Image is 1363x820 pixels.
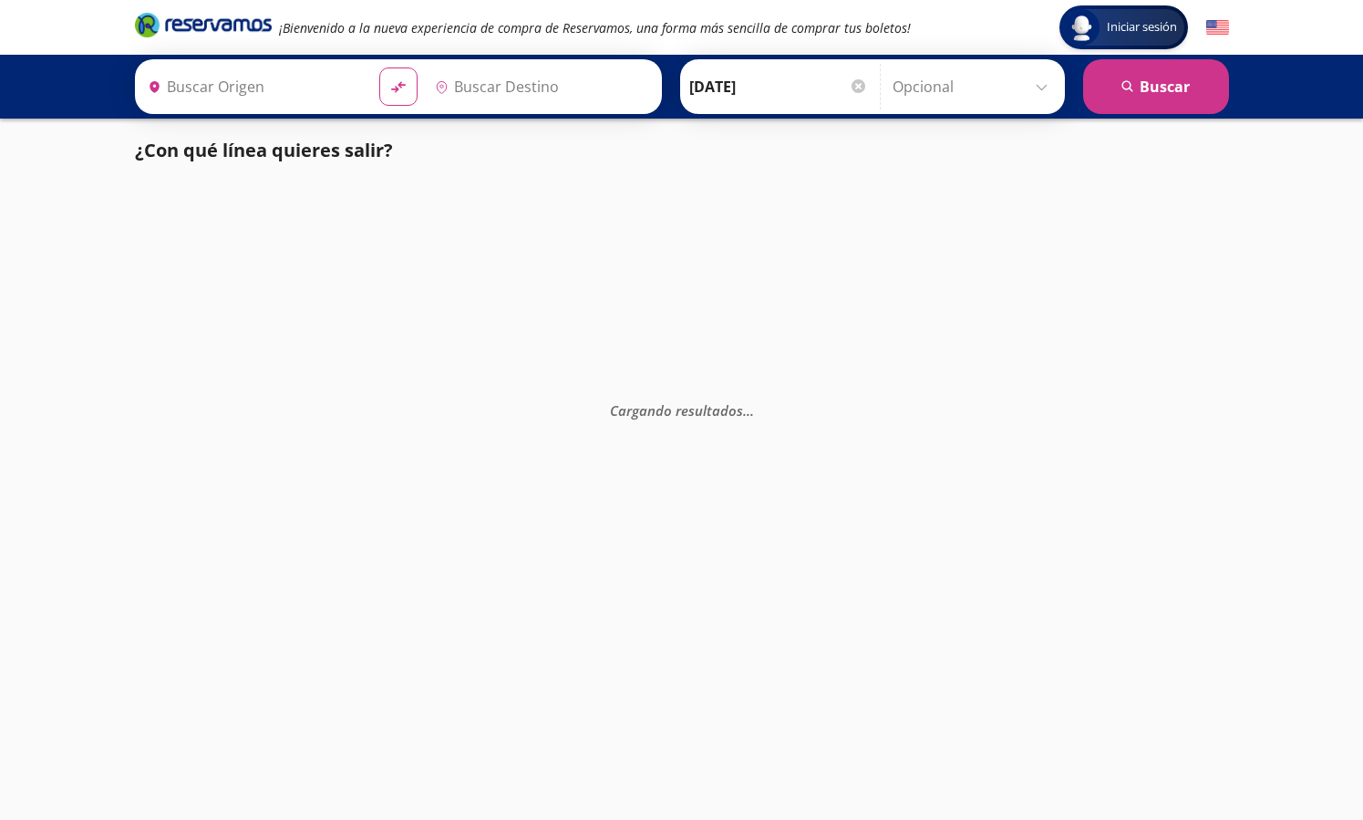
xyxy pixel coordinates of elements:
p: ¿Con qué línea quieres salir? [135,137,393,164]
span: . [750,400,754,419]
span: . [747,400,750,419]
input: Elegir Fecha [689,64,868,109]
input: Buscar Destino [428,64,652,109]
a: Brand Logo [135,11,272,44]
input: Opcional [893,64,1056,109]
input: Buscar Origen [140,64,365,109]
em: Cargando resultados [610,400,754,419]
em: ¡Bienvenido a la nueva experiencia de compra de Reservamos, una forma más sencilla de comprar tus... [279,19,911,36]
button: English [1206,16,1229,39]
span: Iniciar sesión [1100,18,1184,36]
span: . [743,400,747,419]
button: Buscar [1083,59,1229,114]
i: Brand Logo [135,11,272,38]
